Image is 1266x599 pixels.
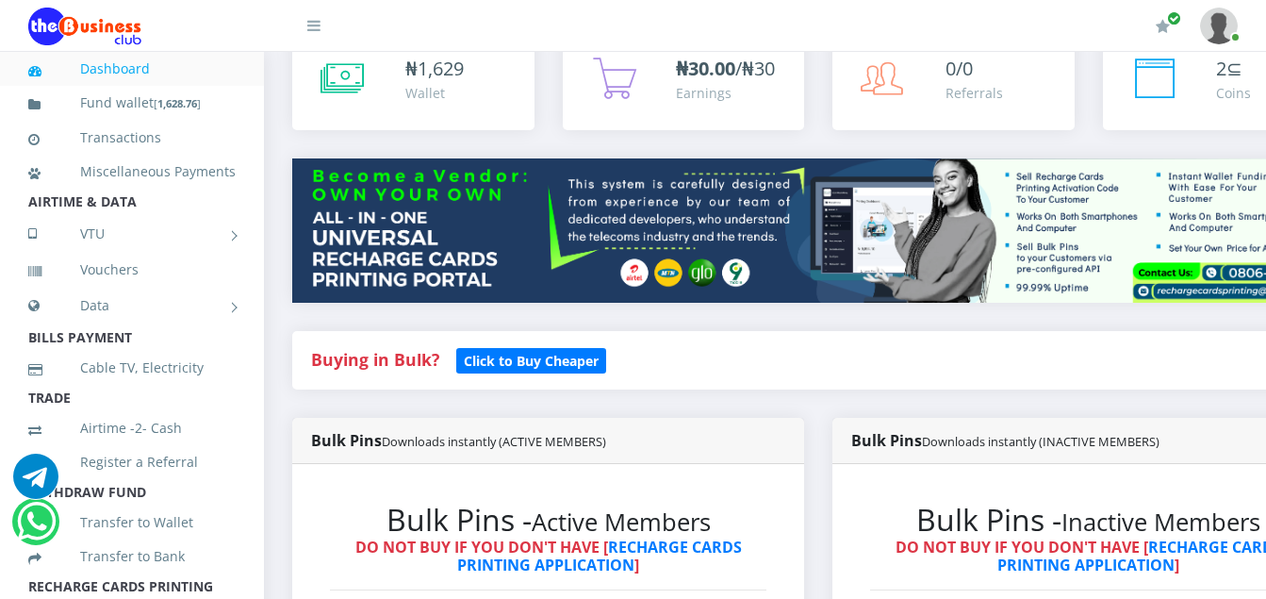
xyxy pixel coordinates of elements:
a: Chat for support [13,468,58,499]
small: Active Members [532,506,711,539]
h2: Bulk Pins - [330,502,766,538]
div: ⊆ [1216,55,1251,83]
a: Fund wallet[1,628.76] [28,81,236,125]
div: Referrals [945,83,1003,103]
span: 1,629 [418,56,464,81]
span: Renew/Upgrade Subscription [1167,11,1181,25]
a: ₦30.00/₦30 Earnings [563,36,805,130]
a: Register a Referral [28,441,236,484]
a: Cable TV, Electricity [28,346,236,390]
small: Downloads instantly (ACTIVE MEMBERS) [382,433,606,450]
small: [ ] [154,96,201,110]
a: Click to Buy Cheaper [456,348,606,371]
a: Airtime -2- Cash [28,407,236,450]
a: Dashboard [28,47,236,91]
div: Coins [1216,83,1251,103]
strong: DO NOT BUY IF YOU DON'T HAVE [ ] [355,537,742,575]
a: RECHARGE CARDS PRINTING APPLICATION [457,537,742,575]
b: 1,628.76 [157,96,197,110]
a: 0/0 Referrals [832,36,1075,130]
i: Renew/Upgrade Subscription [1156,19,1170,34]
small: Downloads instantly (INACTIVE MEMBERS) [922,433,1159,450]
span: 2 [1216,56,1226,81]
a: Chat for support [17,513,56,544]
b: ₦30.00 [676,56,735,81]
a: Transactions [28,116,236,159]
b: Click to Buy Cheaper [464,352,599,370]
a: VTU [28,210,236,258]
span: 0/0 [945,56,973,81]
strong: Bulk Pins [311,430,606,451]
small: Inactive Members [1061,506,1260,539]
a: Transfer to Wallet [28,501,236,544]
a: Transfer to Bank [28,535,236,578]
div: Earnings [676,83,775,103]
div: ₦ [405,55,464,83]
a: Vouchers [28,248,236,291]
div: Wallet [405,83,464,103]
strong: Bulk Pins [851,430,1159,451]
img: User [1200,8,1238,44]
a: ₦1,629 Wallet [292,36,534,130]
span: /₦30 [676,56,775,81]
strong: Buying in Bulk? [311,348,439,371]
a: Data [28,282,236,329]
img: Logo [28,8,141,45]
a: Miscellaneous Payments [28,150,236,193]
